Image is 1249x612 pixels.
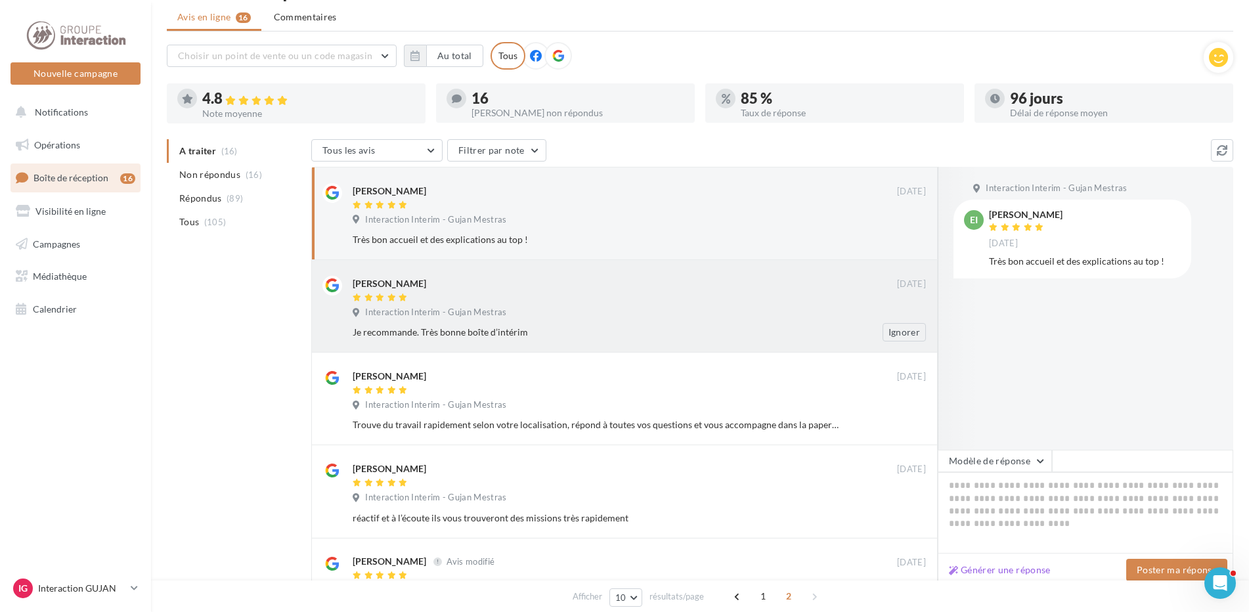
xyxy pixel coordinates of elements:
[649,590,704,603] span: résultats/page
[178,50,372,61] span: Choisir un point de vente ou un code magasin
[404,45,483,67] button: Au total
[246,169,262,180] span: (16)
[353,370,426,383] div: [PERSON_NAME]
[179,215,199,229] span: Tous
[1010,91,1223,106] div: 96 jours
[471,108,684,118] div: [PERSON_NAME] non répondus
[897,371,926,383] span: [DATE]
[33,271,87,282] span: Médiathèque
[897,278,926,290] span: [DATE]
[120,173,135,184] div: 16
[167,45,397,67] button: Choisir un point de vente ou un code magasin
[8,164,143,192] a: Boîte de réception16
[753,586,774,607] span: 1
[18,582,28,595] span: IG
[227,193,243,204] span: (89)
[1126,559,1227,581] button: Poster ma réponse
[311,139,443,162] button: Tous les avis
[353,512,841,525] div: réactif et à l’écoute ils vous trouveront des missions très rapidement
[365,307,506,318] span: Interaction Interim - Gujan Mestras
[353,185,426,198] div: [PERSON_NAME]
[8,263,143,290] a: Médiathèque
[615,592,626,603] span: 10
[353,326,841,339] div: Je recommande. Très bonne boîte d’intérim
[8,230,143,258] a: Campagnes
[11,576,141,601] a: IG Interaction GUJAN
[179,168,240,181] span: Non répondus
[353,555,426,568] div: [PERSON_NAME]
[426,45,483,67] button: Au total
[986,183,1127,194] span: Interaction Interim - Gujan Mestras
[35,206,106,217] span: Visibilité en ligne
[897,557,926,569] span: [DATE]
[741,91,953,106] div: 85 %
[33,303,77,315] span: Calendrier
[33,238,80,249] span: Campagnes
[365,492,506,504] span: Interaction Interim - Gujan Mestras
[8,131,143,159] a: Opérations
[365,214,506,226] span: Interaction Interim - Gujan Mestras
[35,106,88,118] span: Notifications
[353,233,841,246] div: Très bon accueil et des explications au top !
[897,464,926,475] span: [DATE]
[34,139,80,150] span: Opérations
[33,172,108,183] span: Boîte de réception
[989,238,1018,250] span: [DATE]
[353,277,426,290] div: [PERSON_NAME]
[447,556,494,567] span: Avis modifié
[970,213,978,227] span: EI
[989,210,1063,219] div: [PERSON_NAME]
[353,462,426,475] div: [PERSON_NAME]
[609,588,643,607] button: 10
[322,144,376,156] span: Tous les avis
[8,198,143,225] a: Visibilité en ligne
[202,109,415,118] div: Note moyenne
[202,91,415,106] div: 4.8
[471,91,684,106] div: 16
[883,323,926,341] button: Ignorer
[491,42,525,70] div: Tous
[11,62,141,85] button: Nouvelle campagne
[1204,567,1236,599] iframe: Intercom live chat
[353,418,841,431] div: Trouve du travail rapidement selon votre localisation, répond à toutes vos questions et vous acco...
[944,562,1056,578] button: Générer une réponse
[8,98,138,126] button: Notifications
[38,582,125,595] p: Interaction GUJAN
[897,186,926,198] span: [DATE]
[365,399,506,411] span: Interaction Interim - Gujan Mestras
[989,255,1181,268] div: Très bon accueil et des explications au top !
[573,590,602,603] span: Afficher
[8,295,143,323] a: Calendrier
[274,11,337,24] span: Commentaires
[778,586,799,607] span: 2
[1010,108,1223,118] div: Délai de réponse moyen
[447,139,546,162] button: Filtrer par note
[204,217,227,227] span: (105)
[179,192,222,205] span: Répondus
[938,450,1052,472] button: Modèle de réponse
[741,108,953,118] div: Taux de réponse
